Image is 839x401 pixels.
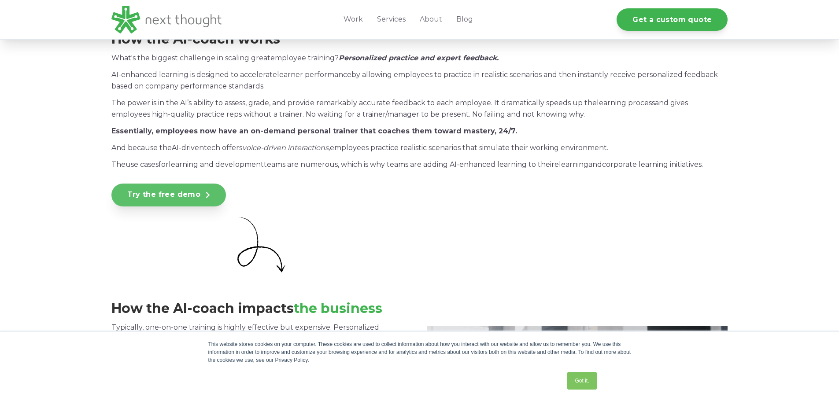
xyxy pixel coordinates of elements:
[111,301,412,316] h3: How the AI-coach impacts
[242,143,330,152] em: voice-driven interactions,
[208,340,631,364] div: This website stores cookies on your computer. These cookies are used to collect information about...
[554,160,588,169] span: elearning
[111,6,222,33] img: LG - NextThought Logo
[111,184,226,206] a: Try the free demo
[270,54,335,62] span: employee training
[172,143,204,152] span: AI-driven
[294,300,382,316] span: the business
[111,52,728,64] p: What's the biggest challenge in scaling great ?
[567,372,596,390] a: Got it.
[126,160,159,169] span: use cases
[597,99,655,107] span: learning process
[237,217,286,272] img: Small curly arrow
[111,322,412,368] p: Typically, one-on-one training is highly effective but expensive. Personalized instruction isn’t ...
[111,159,728,170] p: The for teams are numerous, which is why teams are adding AI-enhanced learning to their and .
[169,160,264,169] span: learning and development
[111,97,728,120] p: The power is in the AI’s ability to assess, grade, and provide remarkably accurate feedback to ea...
[111,69,728,92] p: AI-enhanced learning is designed to accelerate by allowing employees to practice in realistic sce...
[111,142,728,154] p: And because the tech offers employees practice realistic scenarios that simulate their working en...
[111,127,517,135] strong: Essentially, employees now have an on-demand personal trainer that coaches them toward mastery, 2...
[602,160,668,169] span: corporate learning
[339,54,499,62] em: Personalized practice and expert feedback.
[670,160,702,169] span: initiatives
[277,70,351,79] span: learner performance
[617,8,728,31] a: Get a custom quote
